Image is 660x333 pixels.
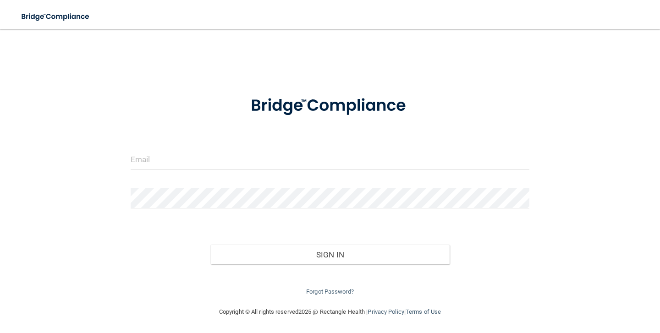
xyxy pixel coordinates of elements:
img: bridge_compliance_login_screen.278c3ca4.svg [234,84,426,127]
input: Email [131,149,529,170]
a: Privacy Policy [368,308,404,315]
a: Terms of Use [406,308,441,315]
button: Sign In [210,245,450,265]
a: Forgot Password? [306,288,354,295]
div: Copyright © All rights reserved 2025 @ Rectangle Health | | [163,297,497,327]
img: bridge_compliance_login_screen.278c3ca4.svg [14,7,98,26]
